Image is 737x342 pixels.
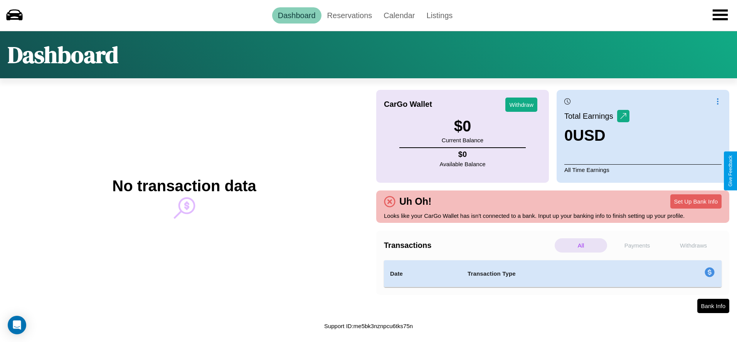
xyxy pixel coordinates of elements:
[564,164,722,175] p: All Time Earnings
[390,269,455,278] h4: Date
[378,7,421,24] a: Calendar
[505,98,537,112] button: Withdraw
[421,7,458,24] a: Listings
[728,155,733,187] div: Give Feedback
[564,109,617,123] p: Total Earnings
[667,238,720,253] p: Withdraws
[442,135,483,145] p: Current Balance
[564,127,629,144] h3: 0 USD
[321,7,378,24] a: Reservations
[272,7,321,24] a: Dashboard
[395,196,435,207] h4: Uh Oh!
[440,150,486,159] h4: $ 0
[697,299,729,313] button: Bank Info
[468,269,642,278] h4: Transaction Type
[8,39,118,71] h1: Dashboard
[324,321,413,331] p: Support ID: me5bk3nznpcu6tks75n
[555,238,607,253] p: All
[440,159,486,169] p: Available Balance
[384,211,722,221] p: Looks like your CarGo Wallet has isn't connected to a bank. Input up your banking info to finish ...
[112,177,256,195] h2: No transaction data
[670,194,722,209] button: Set Up Bank Info
[611,238,663,253] p: Payments
[384,100,432,109] h4: CarGo Wallet
[442,118,483,135] h3: $ 0
[384,260,722,287] table: simple table
[8,316,26,334] div: Open Intercom Messenger
[384,241,553,250] h4: Transactions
